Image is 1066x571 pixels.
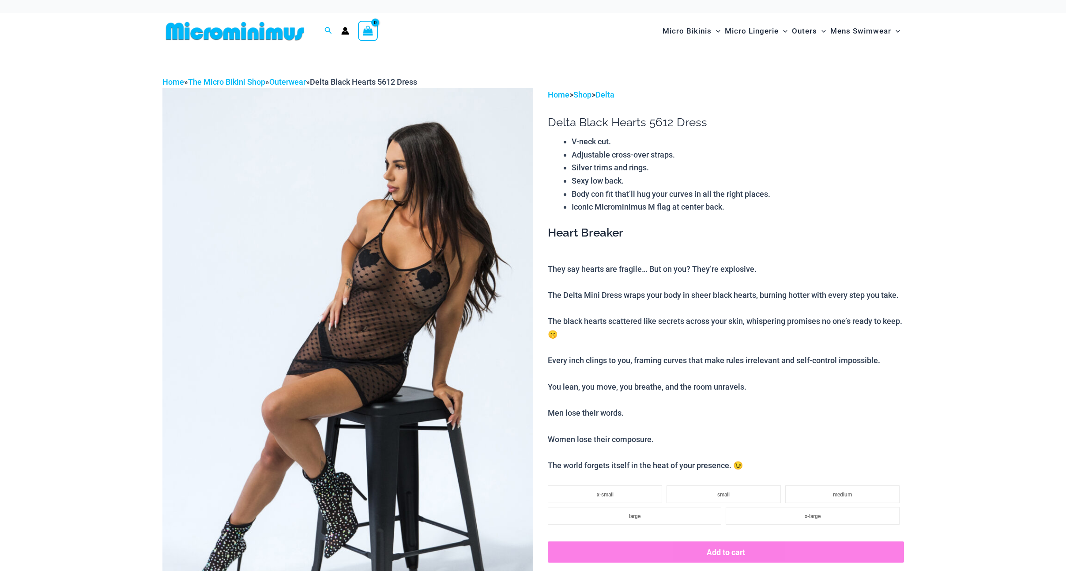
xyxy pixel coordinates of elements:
a: Delta [595,90,614,99]
img: MM SHOP LOGO FLAT [162,21,308,41]
li: x-small [548,485,662,503]
p: > > [548,88,904,101]
span: Mens Swimwear [830,20,891,42]
a: Home [548,90,569,99]
span: Micro Bikinis [663,20,712,42]
li: small [667,485,781,503]
a: Shop [573,90,591,99]
span: Outers [792,20,817,42]
span: small [717,492,730,498]
li: Adjustable cross-over straps. [572,148,904,162]
li: Body con fit that’ll hug your curves in all the right places. [572,188,904,201]
li: Silver trims and rings. [572,161,904,174]
span: Menu Toggle [891,20,900,42]
li: V-neck cut. [572,135,904,148]
span: x-large [805,513,821,519]
span: Menu Toggle [779,20,787,42]
nav: Site Navigation [659,16,904,46]
span: medium [833,492,852,498]
li: Sexy low back. [572,174,904,188]
li: large [548,507,721,525]
li: medium [785,485,900,503]
a: The Micro Bikini Shop [188,77,265,86]
a: Micro LingerieMenu ToggleMenu Toggle [723,18,790,45]
h3: Heart Breaker [548,225,904,240]
a: Account icon link [341,27,349,35]
span: » » » [162,77,417,86]
p: They say hearts are fragile… But on you? They’re explosive. The Delta Mini Dress wraps your body ... [548,263,904,472]
a: Outerwear [269,77,306,86]
button: Add to cart [548,541,904,563]
a: View Shopping Cart, empty [358,21,378,41]
a: Mens SwimwearMenu ToggleMenu Toggle [828,18,902,45]
a: OutersMenu ToggleMenu Toggle [790,18,828,45]
span: Delta Black Hearts 5612 Dress [310,77,417,86]
span: Menu Toggle [817,20,826,42]
span: Menu Toggle [712,20,720,42]
li: Iconic Microminimus M flag at center back. [572,200,904,214]
h1: Delta Black Hearts 5612 Dress [548,116,904,129]
a: Home [162,77,184,86]
li: x-large [726,507,899,525]
span: Micro Lingerie [725,20,779,42]
span: large [629,513,640,519]
span: x-small [597,492,614,498]
a: Search icon link [324,26,332,37]
a: Micro BikinisMenu ToggleMenu Toggle [660,18,723,45]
